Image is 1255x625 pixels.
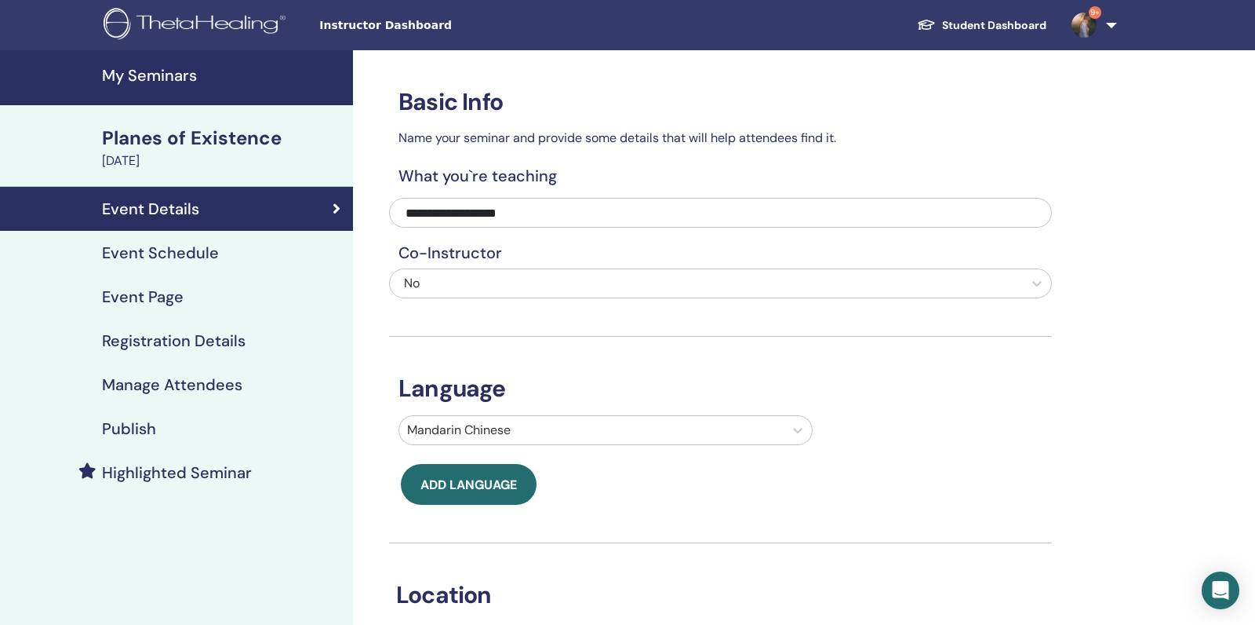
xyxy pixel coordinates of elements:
h4: Publish [102,419,156,438]
h3: Language [389,375,1052,403]
h4: Event Schedule [102,243,219,262]
button: Add language [401,464,537,505]
h4: Registration Details [102,331,246,350]
span: Add language [420,477,517,493]
span: No [404,275,420,291]
span: Instructor Dashboard [319,17,555,34]
img: graduation-cap-white.svg [917,18,936,31]
h4: What you`re teaching [389,166,1052,185]
h4: Manage Attendees [102,375,242,394]
a: Planes of Existence[DATE] [93,125,353,170]
h3: Basic Info [389,88,1052,116]
span: 9+ [1089,6,1101,19]
div: Open Intercom Messenger [1202,572,1239,609]
h4: Event Page [102,287,184,306]
h4: Highlighted Seminar [102,463,252,482]
h4: My Seminars [102,66,344,85]
h4: Event Details [102,199,199,218]
h4: Co-Instructor [389,243,1052,262]
a: Student Dashboard [904,11,1059,40]
img: default.jpg [1071,13,1097,38]
div: Planes of Existence [102,125,344,152]
div: [DATE] [102,152,344,170]
h3: Location [387,581,1031,609]
p: Name your seminar and provide some details that will help attendees find it. [389,129,1052,148]
img: logo.png [104,8,291,43]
